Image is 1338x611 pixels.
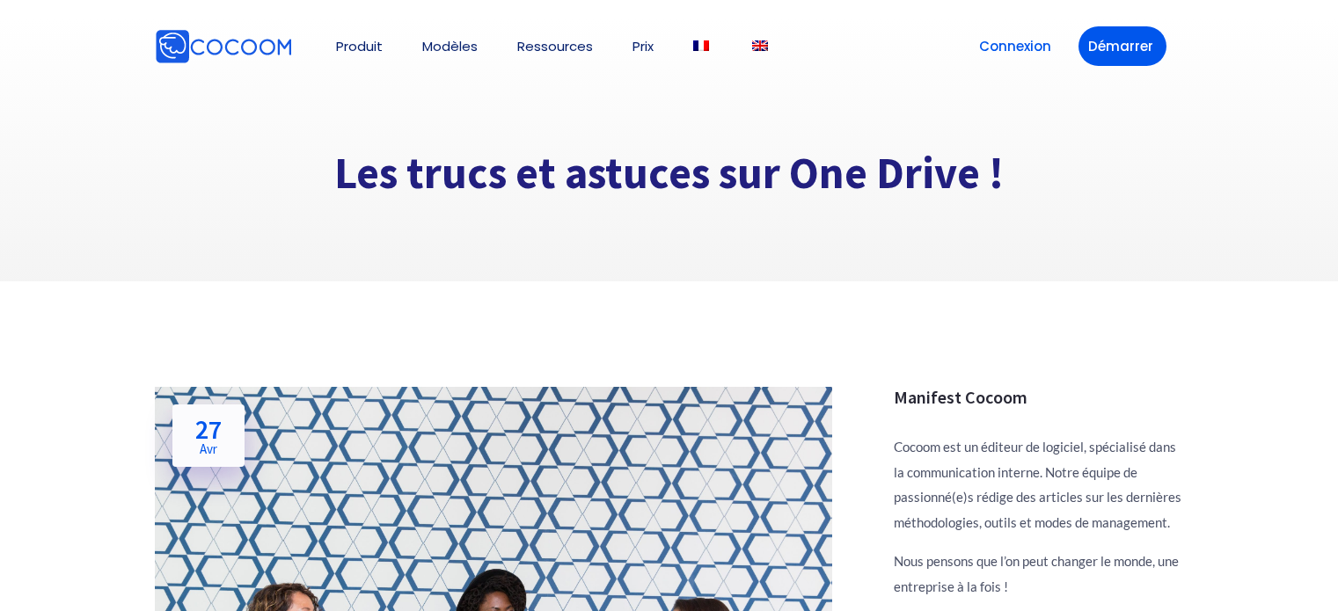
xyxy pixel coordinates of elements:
h2: 27 [195,416,222,455]
a: 27Avr [172,404,245,467]
a: Connexion [969,26,1061,66]
img: Français [693,40,709,51]
h1: Les trucs et astuces sur One Drive ! [155,146,1184,201]
p: Nous pensons que l’on peut changer le monde, une entreprise à la fois ! [894,549,1184,599]
a: Prix [632,40,654,53]
a: Démarrer [1078,26,1166,66]
img: Anglais [752,40,768,51]
a: Ressources [517,40,593,53]
h3: Manifest Cocoom [894,387,1184,408]
img: Cocoom [155,29,292,64]
a: Modèles [422,40,478,53]
span: Avr [195,442,222,455]
a: Produit [336,40,383,53]
p: Cocoom est un éditeur de logiciel, spécialisé dans la communication interne. Notre équipe de pass... [894,434,1184,535]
